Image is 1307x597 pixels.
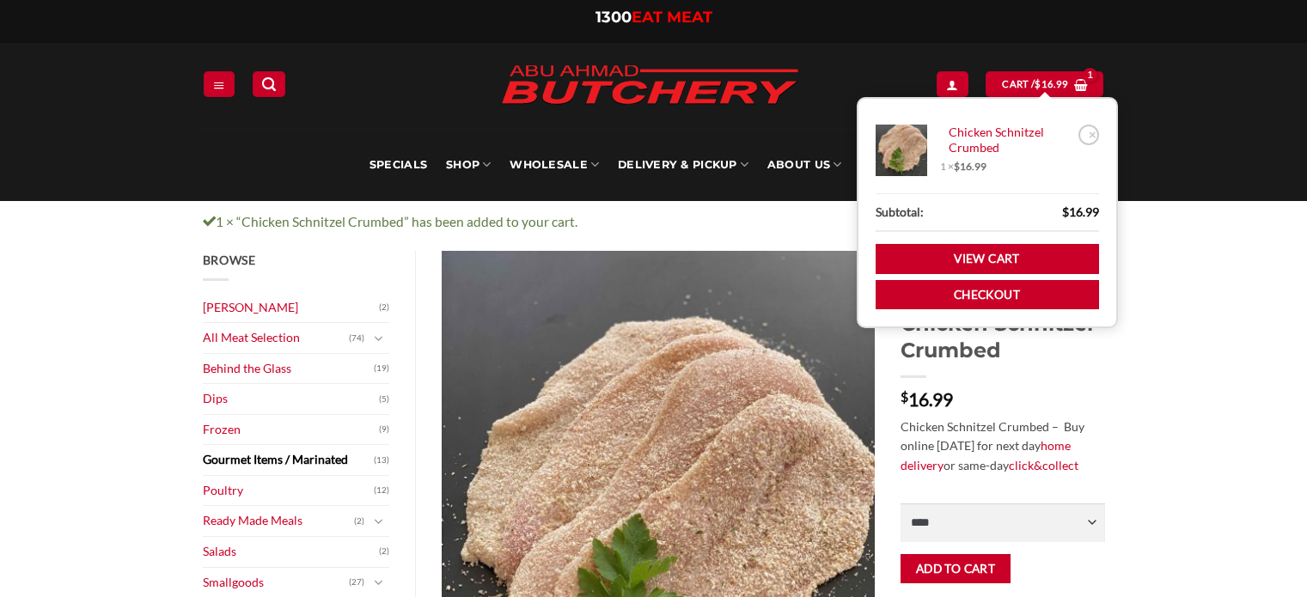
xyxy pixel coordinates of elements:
[379,539,389,564] span: (2)
[253,71,285,96] a: Search
[203,537,380,567] a: Salads
[349,326,364,351] span: (74)
[379,387,389,412] span: (5)
[1035,78,1068,89] bdi: 16.99
[1035,76,1041,92] span: $
[901,438,1071,472] a: home delivery
[595,8,632,27] span: 1300
[954,160,960,173] span: $
[190,211,1118,233] div: 1 × “Chicken Schnitzel Crumbed” has been added to your cart.
[940,125,1073,156] a: Chicken Schnitzel Crumbed
[954,160,986,173] bdi: 16.99
[940,160,986,174] span: 1 ×
[446,129,491,201] a: SHOP
[876,280,1099,310] a: Checkout
[595,8,712,27] a: 1300EAT MEAT
[1062,204,1069,219] span: $
[203,476,375,506] a: Poultry
[354,509,364,534] span: (2)
[379,295,389,320] span: (2)
[986,71,1103,96] a: View cart
[203,445,375,475] a: Gourmet Items / Marinated
[901,390,908,404] span: $
[349,570,364,595] span: (27)
[876,203,924,222] strong: Subtotal:
[374,356,389,381] span: (19)
[370,129,427,201] a: Specials
[203,384,380,414] a: Dips
[203,415,380,445] a: Frozen
[369,512,389,531] button: Toggle
[203,293,380,323] a: [PERSON_NAME]
[369,329,389,348] button: Toggle
[1078,125,1099,145] a: Remove Chicken Schnitzel Crumbed from cart
[203,354,375,384] a: Behind the Glass
[203,253,256,267] span: Browse
[374,478,389,503] span: (12)
[204,71,235,96] a: Menu
[632,8,712,27] span: EAT MEAT
[937,71,968,96] a: Login
[379,417,389,442] span: (9)
[1009,458,1078,472] a: click&collect
[374,448,389,473] span: (13)
[901,417,1104,476] p: Chicken Schnitzel Crumbed – Buy online [DATE] for next day or same-day
[510,129,599,201] a: Wholesale
[203,506,355,536] a: Ready Made Meals
[203,323,350,353] a: All Meat Selection
[486,53,813,119] img: Abu Ahmad Butchery
[876,244,1099,274] a: View cart
[767,129,841,201] a: About Us
[1002,76,1068,92] span: Cart /
[369,573,389,592] button: Toggle
[901,310,1104,363] h1: Chicken Schnitzel Crumbed
[901,388,953,410] bdi: 16.99
[901,554,1010,584] button: Add to cart
[1062,204,1099,219] bdi: 16.99
[618,129,748,201] a: Delivery & Pickup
